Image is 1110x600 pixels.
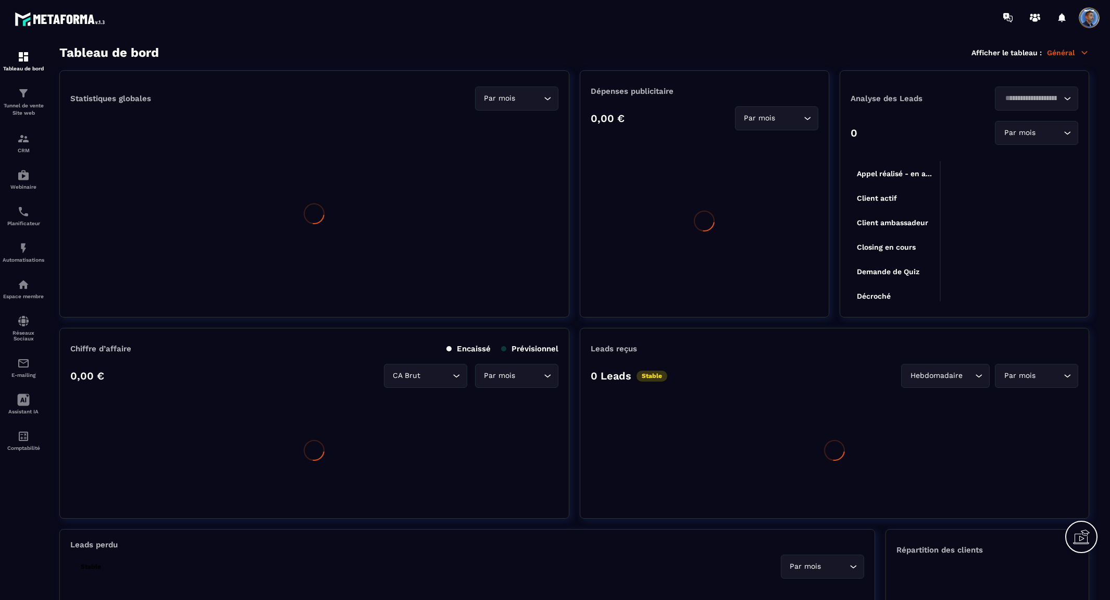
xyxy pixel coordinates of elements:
p: E-mailing [3,372,44,378]
tspan: Closing en cours [857,243,916,252]
a: social-networksocial-networkRéseaux Sociaux [3,307,44,349]
input: Search for option [518,93,541,104]
p: Automatisations [3,257,44,263]
img: email [17,357,30,370]
span: Par mois [1002,370,1038,382]
p: Chiffre d’affaire [70,344,131,353]
p: Répartition des clients [896,545,1078,555]
tspan: Client ambassadeur [857,218,928,227]
p: Leads perdu [70,540,118,549]
p: 0 Leads [591,370,631,382]
p: Analyse des Leads [851,94,965,103]
a: formationformationTableau de bord [3,43,44,79]
p: 0,00 € [591,112,625,125]
a: schedulerschedulerPlanificateur [3,198,44,234]
p: Prévisionnel [501,344,558,353]
input: Search for option [518,370,541,382]
p: 0,00 € [70,370,104,382]
span: Hebdomadaire [908,370,965,382]
input: Search for option [965,370,972,382]
h3: Tableau de bord [59,45,159,60]
a: automationsautomationsWebinaire [3,161,44,198]
p: Général [1047,48,1089,57]
img: formation [17,132,30,145]
span: Par mois [482,93,518,104]
p: Statistiques globales [70,94,151,103]
div: Search for option [995,121,1078,145]
p: Afficher le tableau : [971,48,1042,57]
p: CRM [3,148,44,153]
a: automationsautomationsEspace membre [3,271,44,307]
div: Search for option [475,87,558,111]
p: Comptabilité [3,445,44,451]
p: Tunnel de vente Site web [3,102,44,117]
img: automations [17,169,30,181]
p: Espace membre [3,293,44,299]
p: Leads reçus [591,344,637,353]
a: formationformationCRM [3,125,44,161]
div: Search for option [781,555,864,579]
div: Search for option [384,364,467,388]
img: scheduler [17,205,30,218]
img: automations [17,242,30,254]
span: Par mois [742,113,778,124]
a: Assistant IA [3,386,44,422]
input: Search for option [1038,370,1061,382]
p: Tableau de bord [3,66,44,71]
tspan: Décroché [857,292,891,300]
a: emailemailE-mailing [3,349,44,386]
a: formationformationTunnel de vente Site web [3,79,44,125]
p: Assistant IA [3,409,44,414]
tspan: Demande de Quiz [857,267,919,276]
p: Encaissé [446,344,491,353]
input: Search for option [423,370,450,382]
div: Search for option [475,364,558,388]
img: automations [17,278,30,291]
a: automationsautomationsAutomatisations [3,234,44,271]
p: Dépenses publicitaire [591,87,818,96]
input: Search for option [1002,93,1061,104]
img: formation [17,87,30,100]
tspan: Appel réalisé - en a... [857,169,932,178]
a: accountantaccountantComptabilité [3,422,44,459]
input: Search for option [1038,127,1061,139]
p: Webinaire [3,184,44,190]
div: Search for option [735,106,818,130]
div: Search for option [901,364,990,388]
div: Search for option [995,364,1078,388]
input: Search for option [824,561,847,572]
span: Par mois [1002,127,1038,139]
img: accountant [17,430,30,443]
span: CA Brut [391,370,423,382]
div: Search for option [995,87,1078,111]
input: Search for option [778,113,801,124]
p: Stable [637,371,667,382]
span: Par mois [482,370,518,382]
tspan: Client actif [857,194,897,202]
p: Planificateur [3,221,44,226]
p: Réseaux Sociaux [3,330,44,341]
img: social-network [17,315,30,327]
img: formation [17,51,30,63]
p: 0 [851,127,857,139]
p: Stable [76,561,106,572]
img: logo [15,9,108,29]
span: Par mois [788,561,824,572]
